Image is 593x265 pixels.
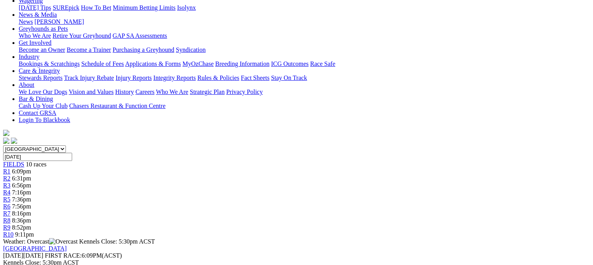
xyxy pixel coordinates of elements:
span: Kennels Close: 5:30pm ACST [79,238,155,245]
a: Bar & Dining [19,95,53,102]
a: FIELDS [3,161,24,168]
a: Chasers Restaurant & Function Centre [69,102,165,109]
a: Vision and Values [69,88,113,95]
div: Get Involved [19,46,590,53]
span: 6:09PM(ACST) [45,252,122,259]
span: 6:09pm [12,168,31,175]
a: Injury Reports [115,74,152,81]
a: Fact Sheets [241,74,269,81]
a: Privacy Policy [226,88,263,95]
a: Strategic Plan [190,88,225,95]
span: 8:52pm [12,224,31,231]
a: We Love Our Dogs [19,88,67,95]
a: R5 [3,196,11,203]
span: 6:31pm [12,175,31,182]
a: Industry [19,53,39,60]
a: Stewards Reports [19,74,62,81]
a: R1 [3,168,11,175]
a: Get Involved [19,39,51,46]
a: Care & Integrity [19,67,60,74]
a: Become a Trainer [67,46,111,53]
a: About [19,81,34,88]
a: Cash Up Your Club [19,102,67,109]
div: Bar & Dining [19,102,590,110]
img: twitter.svg [11,138,17,144]
a: Greyhounds as Pets [19,25,68,32]
a: Become an Owner [19,46,65,53]
a: Track Injury Rebate [64,74,114,81]
a: Breeding Information [215,60,269,67]
a: Minimum Betting Limits [113,4,175,11]
div: Industry [19,60,590,67]
a: [PERSON_NAME] [34,18,84,25]
a: R7 [3,210,11,217]
a: Stay On Track [271,74,307,81]
div: Greyhounds as Pets [19,32,590,39]
a: Rules & Policies [197,74,239,81]
span: 8:16pm [12,210,31,217]
a: ICG Outcomes [271,60,308,67]
a: R10 [3,231,14,238]
span: FIRST RACE: [45,252,81,259]
a: News & Media [19,11,57,18]
span: 7:16pm [12,189,31,196]
span: 7:36pm [12,196,31,203]
img: Overcast [49,238,78,245]
span: [DATE] [3,252,23,259]
a: R9 [3,224,11,231]
span: Weather: Overcast [3,238,79,245]
div: Wagering [19,4,590,11]
div: About [19,88,590,95]
a: Race Safe [310,60,335,67]
span: 10 races [26,161,46,168]
a: R3 [3,182,11,189]
a: Bookings & Scratchings [19,60,80,67]
a: [GEOGRAPHIC_DATA] [3,245,67,252]
span: 8:36pm [12,217,31,224]
a: History [115,88,134,95]
a: Who We Are [19,32,51,39]
a: [DATE] Tips [19,4,51,11]
a: Integrity Reports [153,74,196,81]
a: Schedule of Fees [81,60,124,67]
a: Careers [135,88,154,95]
a: Retire Your Greyhound [53,32,111,39]
a: R8 [3,217,11,224]
a: Syndication [176,46,205,53]
a: Login To Blackbook [19,117,70,123]
a: R4 [3,189,11,196]
a: GAP SA Assessments [113,32,167,39]
img: facebook.svg [3,138,9,144]
a: How To Bet [81,4,112,11]
a: SUREpick [53,4,79,11]
a: News [19,18,33,25]
a: R2 [3,175,11,182]
a: R6 [3,203,11,210]
span: 6:56pm [12,182,31,189]
div: News & Media [19,18,590,25]
span: 9:11pm [15,231,34,238]
div: Care & Integrity [19,74,590,81]
a: MyOzChase [182,60,214,67]
span: 7:56pm [12,203,31,210]
input: Select date [3,153,72,161]
a: Applications & Forms [125,60,181,67]
img: logo-grsa-white.png [3,130,9,136]
a: Contact GRSA [19,110,56,116]
a: Who We Are [156,88,188,95]
span: [DATE] [3,252,43,259]
a: Isolynx [177,4,196,11]
a: Purchasing a Greyhound [113,46,174,53]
